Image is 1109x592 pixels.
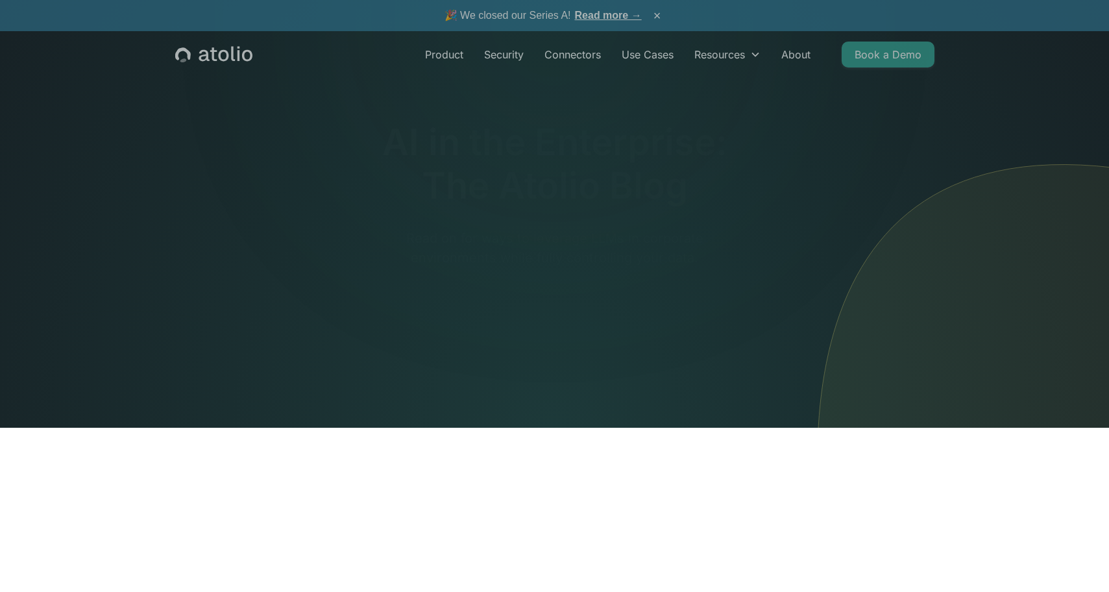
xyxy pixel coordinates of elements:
a: Use Cases [611,42,684,68]
a: Product [415,42,474,68]
h1: AI in the Enterprise: The Atolio Blog [306,121,804,208]
a: Read more → [575,10,642,21]
a: Security [474,42,534,68]
a: About [771,42,821,68]
a: home [175,46,252,63]
span: 🎉 We closed our Series A! [445,8,642,23]
div: Resources [694,47,745,62]
a: Book a Demo [842,42,934,68]
p: Read on for ways to leverage LLMs in corporate environments while fully controlling your data. [306,228,804,326]
button: × [650,8,665,23]
a: Connectors [534,42,611,68]
div: Resources [684,42,771,68]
